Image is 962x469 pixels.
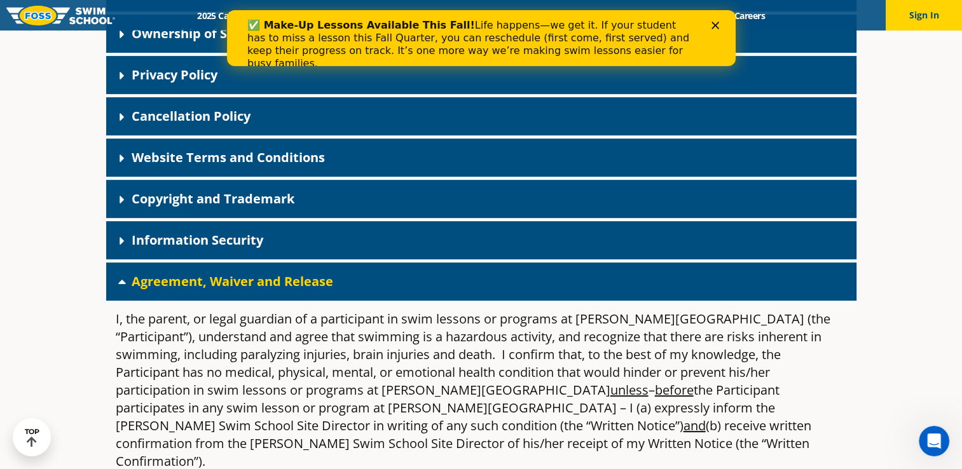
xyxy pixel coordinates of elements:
a: Swim Path® Program [319,10,430,22]
div: Life happens—we get it. If your student has to miss a lesson this Fall Quarter, you can reschedul... [20,9,468,60]
a: 2025 Calendar [186,10,266,22]
iframe: Intercom live chat [919,426,949,456]
iframe: Intercom live chat banner [227,10,736,66]
a: Ownership of Site; Agreement to Terms of Use [132,25,425,42]
b: ✅ Make-Up Lessons Available This Fall! [20,9,248,21]
a: Information Security [132,231,263,248]
a: About [PERSON_NAME] [430,10,549,22]
div: Information Security [106,221,856,259]
u: and [684,417,706,434]
a: Careers [723,10,776,22]
div: Close [484,11,497,19]
a: Privacy Policy [132,66,217,83]
u: unless [610,381,649,398]
a: Copyright and Trademark [132,190,294,207]
div: Privacy Policy [106,56,856,94]
div: Agreement, Waiver and Release [106,262,856,301]
a: Website Terms and Conditions [132,149,325,166]
div: TOP [25,428,39,447]
a: Agreement, Waiver and Release [132,273,333,290]
a: Cancellation Policy [132,107,251,125]
a: Swim Like [PERSON_NAME] [549,10,684,22]
a: Blog [683,10,723,22]
div: Ownership of Site; Agreement to Terms of Use [106,15,856,53]
div: Copyright and Trademark [106,180,856,218]
div: Cancellation Policy [106,97,856,135]
img: FOSS Swim School Logo [6,6,115,25]
a: Schools [266,10,319,22]
div: Website Terms and Conditions [106,139,856,177]
u: before [655,381,694,398]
